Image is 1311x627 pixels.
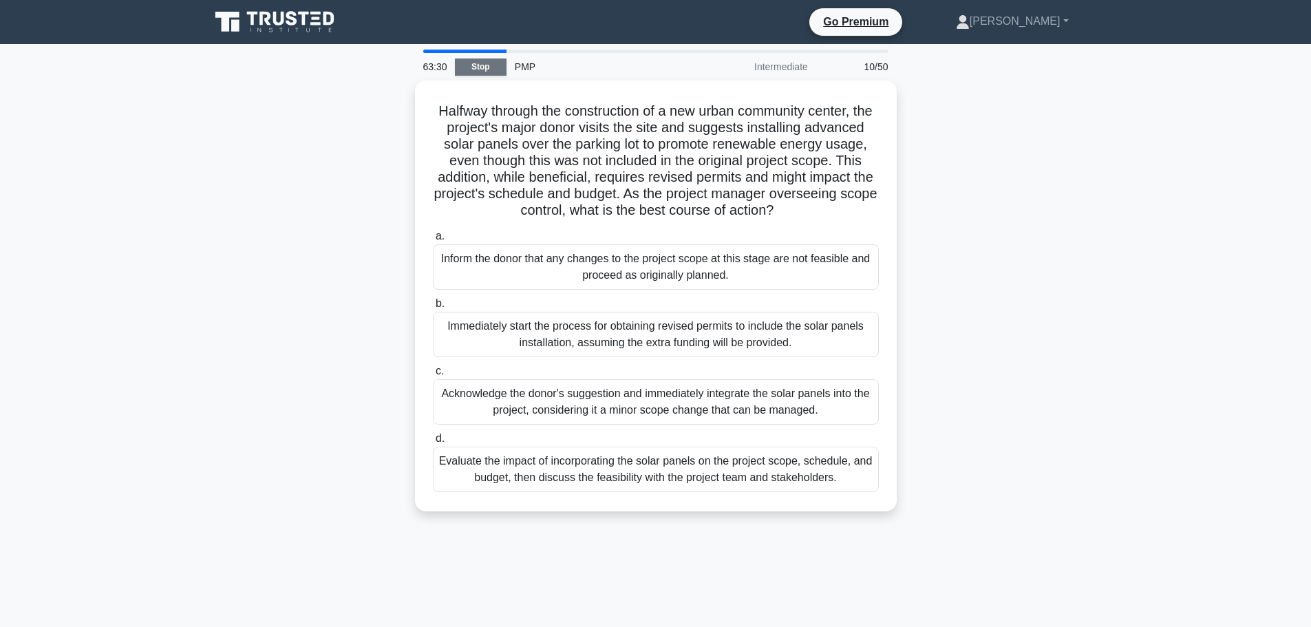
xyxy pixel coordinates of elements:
[696,53,816,81] div: Intermediate
[433,447,879,492] div: Evaluate the impact of incorporating the solar panels on the project scope, schedule, and budget,...
[816,53,897,81] div: 10/50
[455,59,507,76] a: Stop
[923,8,1102,35] a: [PERSON_NAME]
[436,365,444,376] span: c.
[433,379,879,425] div: Acknowledge the donor's suggestion and immediately integrate the solar panels into the project, c...
[436,297,445,309] span: b.
[433,312,879,357] div: Immediately start the process for obtaining revised permits to include the solar panels installat...
[436,432,445,444] span: d.
[507,53,696,81] div: PMP
[431,103,880,220] h5: Halfway through the construction of a new urban community center, the project's major donor visit...
[415,53,455,81] div: 63:30
[815,13,897,30] a: Go Premium
[433,244,879,290] div: Inform the donor that any changes to the project scope at this stage are not feasible and proceed...
[436,230,445,242] span: a.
